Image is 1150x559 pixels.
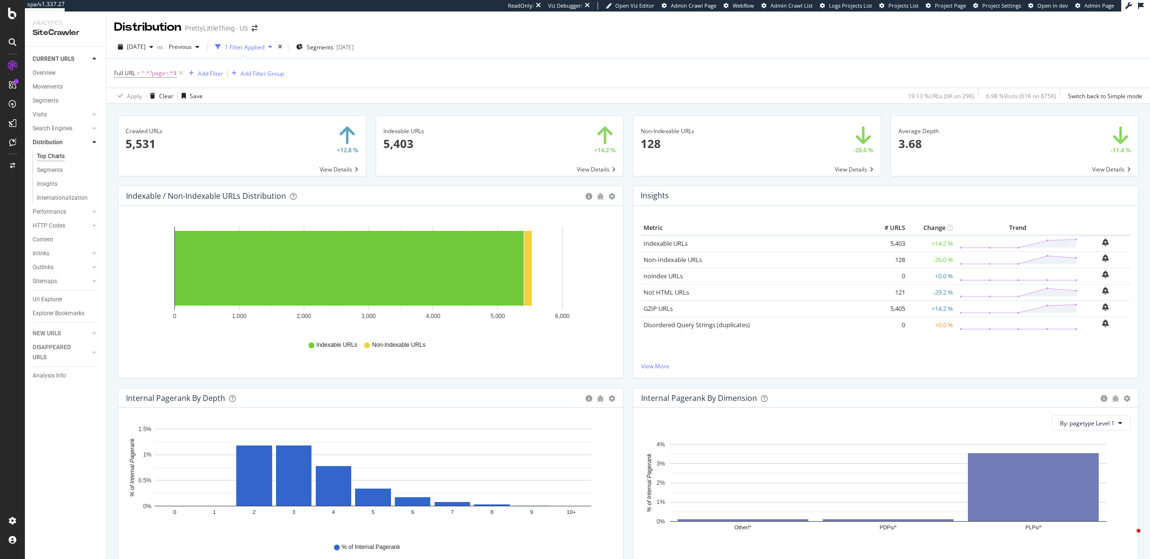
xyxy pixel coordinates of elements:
[211,39,276,55] button: 1 Filter Applied
[908,317,955,333] td: +0.0 %
[127,92,142,100] div: Apply
[33,276,57,286] div: Sitemaps
[880,525,897,531] text: PDPs/*
[411,510,414,515] text: 6
[656,499,665,506] text: 1%
[37,179,99,189] a: Insights
[641,362,1130,370] a: View More
[1064,88,1142,103] button: Switch back to Simple mode
[597,395,604,402] div: bug
[33,207,90,217] a: Performance
[586,395,592,402] div: circle-info
[241,69,284,78] div: Add Filter Group
[671,2,716,9] span: Admin Crawl Page
[198,69,223,78] div: Add Filter
[114,69,135,77] span: Full URL
[292,39,357,55] button: Segments[DATE]
[606,2,655,10] a: Open Viz Editor
[371,510,374,515] text: 5
[33,19,98,27] div: Analytics
[908,300,955,317] td: +14.2 %
[609,193,615,200] div: gear
[597,193,604,200] div: bug
[733,2,754,9] span: Webflow
[165,43,192,51] span: Previous
[143,452,152,458] text: 1%
[33,137,63,148] div: Distribution
[33,308,84,319] div: Explorer Bookmarks
[33,124,72,134] div: Search Engines
[33,110,90,120] a: Visits
[1102,303,1109,311] div: bell-plus
[869,235,908,252] td: 5,403
[33,295,99,305] a: Url Explorer
[178,88,203,103] button: Save
[955,221,1080,235] th: Trend
[1084,2,1114,9] span: Admin Page
[869,317,908,333] td: 0
[276,42,284,52] div: times
[908,221,955,235] th: Change
[33,82,63,92] div: Movements
[232,313,246,319] text: 1,000
[662,2,716,10] a: Admin Crawl Page
[644,239,688,248] a: Indexable URLs
[37,165,99,175] a: Segments
[37,165,63,175] div: Segments
[33,54,90,64] a: CURRENT URLS
[1028,2,1068,10] a: Open in dev
[869,300,908,317] td: 5,405
[33,249,49,259] div: Inlinks
[641,393,757,403] div: Internal Pagerank By Dimension
[908,92,974,100] div: 19.13 % URLs ( 6K on 29K )
[372,341,425,349] span: Non-Indexable URLs
[297,313,311,319] text: 2,000
[37,151,99,161] a: Top Charts
[1102,319,1109,327] div: bell-plus
[228,68,284,79] button: Add Filter Group
[1025,525,1042,531] text: PLPs/*
[426,313,440,319] text: 4,000
[126,393,225,403] div: Internal Pagerank by Depth
[173,313,176,319] text: 0
[33,371,99,381] a: Analysis Info
[761,2,813,10] a: Admin Crawl List
[869,284,908,300] td: 121
[555,313,569,319] text: 6,000
[1117,526,1140,549] iframe: Intercom live chat
[646,453,653,512] text: % of Internal Pagerank
[1102,287,1109,295] div: bell-plus
[185,23,248,33] div: PrettyLittleThing - US
[33,27,98,38] div: SiteCrawler
[644,320,750,329] a: Disordered Query Strings (duplicates)
[656,518,665,525] text: 0%
[1102,239,1109,246] div: bell-plus
[33,276,90,286] a: Sitemaps
[336,43,354,51] div: [DATE]
[33,137,90,148] a: Distribution
[508,2,534,10] div: ReadOnly:
[33,249,90,259] a: Inlinks
[615,2,655,9] span: Open Viz Editor
[641,221,869,235] th: Metric
[908,268,955,284] td: +0.0 %
[567,510,576,515] text: 10+
[190,92,203,100] div: Save
[33,308,99,319] a: Explorer Bookmarks
[126,221,611,332] svg: A chart.
[33,329,90,339] a: NEW URLS
[926,2,966,10] a: Project Page
[138,477,152,484] text: 0.5%
[307,43,333,51] span: Segments
[33,221,90,231] a: HTTP Codes
[33,82,99,92] a: Movements
[1037,2,1068,9] span: Open in dev
[33,262,90,273] a: Outlinks
[1075,2,1114,10] a: Admin Page
[986,92,1056,100] div: 6.98 % Visits ( 61K on 875K )
[126,423,611,534] div: A chart.
[491,313,505,319] text: 5,000
[33,262,54,273] div: Outlinks
[1101,395,1107,402] div: circle-info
